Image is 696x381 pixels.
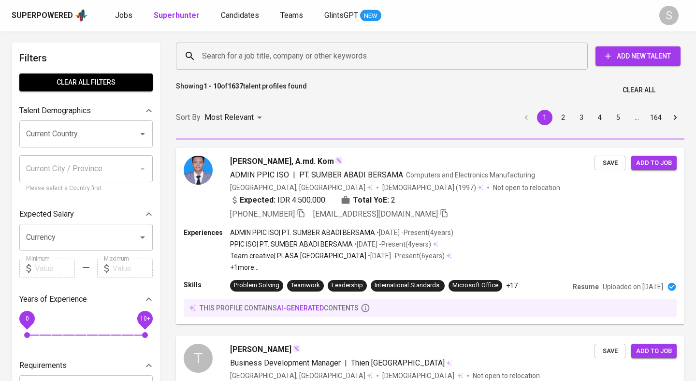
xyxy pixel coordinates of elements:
span: AI-generated [277,304,324,312]
a: Teams [280,10,305,22]
p: +17 [506,281,518,291]
button: Save [594,344,625,359]
span: Computers and Electronics Manufacturing [406,171,535,179]
a: Jobs [115,10,134,22]
p: • [DATE] - Present ( 6 years ) [366,251,445,261]
div: Teamwork [291,281,320,290]
p: this profile contains contents [200,303,359,313]
div: Years of Experience [19,290,153,309]
b: Expected: [240,194,275,206]
button: Go to page 5 [610,110,626,125]
button: Add New Talent [595,46,681,66]
button: Save [594,156,625,171]
a: Superpoweredapp logo [12,8,88,23]
div: Talent Demographics [19,101,153,120]
span: NEW [360,11,381,21]
p: Requirements [19,360,67,371]
b: 1637 [228,82,243,90]
img: 51e1739c15805a6df081a08ea13c7ba5.jpg [184,156,213,185]
div: (1997) [382,183,483,192]
span: Add to job [636,346,672,357]
div: [GEOGRAPHIC_DATA], [GEOGRAPHIC_DATA] [230,183,373,192]
span: Candidates [221,11,259,20]
div: Superpowered [12,10,73,21]
span: [PERSON_NAME] [230,344,291,355]
p: Talent Demographics [19,105,91,117]
a: Superhunter [154,10,202,22]
p: Uploaded on [DATE] [603,282,663,292]
span: | [345,357,347,369]
span: 10+ [140,315,150,322]
span: Business Development Manager [230,358,341,367]
span: | [293,169,295,181]
span: 0 [25,315,29,322]
button: Clear All filters [19,73,153,91]
button: Add to job [631,156,677,171]
div: Microsoft Office [452,281,498,290]
p: PPIC ISO | PT. SUMBER ABADI BERSAMA [230,239,353,249]
a: GlintsGPT NEW [324,10,381,22]
span: [DEMOGRAPHIC_DATA] [382,371,456,381]
button: Go to page 2 [555,110,571,125]
span: [PHONE_NUMBER] [230,209,295,219]
button: Open [136,231,149,244]
div: Leadership [332,281,363,290]
span: GlintsGPT [324,11,358,20]
span: Clear All filters [27,76,145,88]
span: Save [599,346,621,357]
div: Requirements [19,356,153,375]
div: … [629,113,644,122]
input: Value [35,259,75,278]
p: • [DATE] - Present ( 4 years ) [375,228,453,237]
img: magic_wand.svg [292,345,300,352]
button: Go to page 164 [647,110,665,125]
div: International Standards. [375,281,441,290]
p: Sort By [176,112,201,123]
span: 2 [391,194,395,206]
img: magic_wand.svg [335,157,343,164]
button: page 1 [537,110,552,125]
b: 1 - 10 [203,82,221,90]
button: Open [136,127,149,141]
span: [EMAIL_ADDRESS][DOMAIN_NAME] [313,209,438,219]
span: Thien [GEOGRAPHIC_DATA] [351,358,445,367]
p: ADMIN PPIC ISO | PT. SUMBER ABADI BERSAMA [230,228,375,237]
p: Not open to relocation [473,371,540,381]
span: Jobs [115,11,132,20]
p: Team creative | PLASA [GEOGRAPHIC_DATA] [230,251,366,261]
div: S [659,6,679,25]
button: Go to page 4 [592,110,608,125]
p: Most Relevant [204,112,254,123]
button: Go to next page [667,110,683,125]
p: Not open to relocation [493,183,560,192]
div: Expected Salary [19,205,153,224]
p: Skills [184,280,230,290]
p: Expected Salary [19,208,74,220]
p: • [DATE] - Present ( 4 years ) [353,239,431,249]
b: Superhunter [154,11,200,20]
div: Problem Solving [234,281,279,290]
p: Please select a Country first [26,184,146,193]
nav: pagination navigation [517,110,684,125]
span: PT. SUMBER ABADI BERSAMA [299,170,403,179]
div: IDR 4.500.000 [230,194,325,206]
a: Candidates [221,10,261,22]
p: Experiences [184,228,230,237]
span: [DEMOGRAPHIC_DATA] [382,183,456,192]
div: [GEOGRAPHIC_DATA], [GEOGRAPHIC_DATA] [230,371,373,381]
div: T [184,344,213,373]
button: Go to page 3 [574,110,589,125]
a: [PERSON_NAME], A.md. KomADMIN PPIC ISO|PT. SUMBER ABADI BERSAMAComputers and Electronics Manufact... [176,148,684,324]
button: Add to job [631,344,677,359]
span: Add New Talent [603,50,673,62]
input: Value [113,259,153,278]
button: Clear All [619,81,659,99]
h6: Filters [19,50,153,66]
span: ADMIN PPIC ISO [230,170,289,179]
div: Most Relevant [204,109,265,127]
b: Total YoE: [353,194,389,206]
p: Years of Experience [19,293,87,305]
img: app logo [75,8,88,23]
span: [PERSON_NAME], A.md. Kom [230,156,334,167]
span: Add to job [636,158,672,169]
